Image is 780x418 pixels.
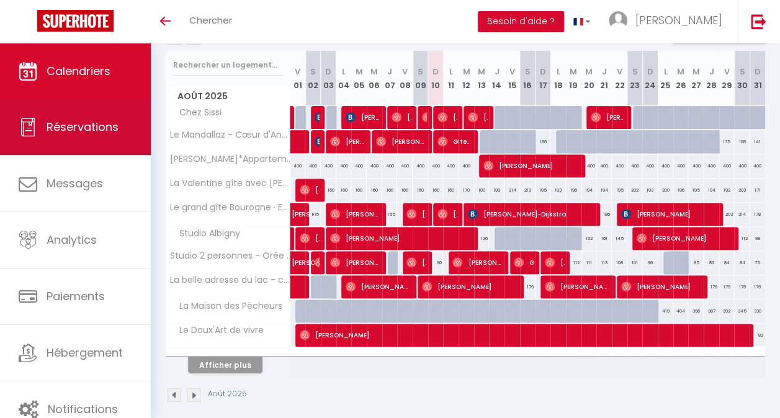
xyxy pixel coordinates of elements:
th: 24 [642,51,658,106]
div: 108 [612,251,627,274]
div: 387 [704,300,719,322]
div: 160 [367,179,382,202]
div: 141 [750,130,765,153]
th: 29 [719,51,735,106]
div: 171 [750,179,765,202]
div: 400 [397,154,413,177]
span: Chez Sissi [168,106,225,120]
div: 75 [750,251,765,274]
abbr: V [724,66,730,78]
span: [PERSON_NAME] [468,105,488,129]
div: 186 [536,130,551,153]
span: [PERSON_NAME] [621,202,715,226]
div: 85 [688,251,704,274]
abbr: S [525,66,531,78]
span: [PERSON_NAME] [330,226,469,250]
div: 396 [688,300,704,322]
div: 179 [734,275,750,298]
abbr: M [585,66,593,78]
span: La belle adresse du lac - charme et vue magique [168,275,292,285]
abbr: J [602,66,607,78]
span: [PERSON_NAME] [637,226,731,250]
div: 90 [428,251,444,274]
span: Messages [47,176,103,191]
span: [PERSON_NAME] [483,154,578,177]
abbr: V [402,66,408,78]
div: 400 [428,154,444,177]
div: 161 [596,227,612,250]
th: 31 [750,51,765,106]
span: [PERSON_NAME] [330,130,365,153]
div: 160 [351,179,367,202]
span: [PERSON_NAME] [330,251,380,274]
span: [PERSON_NAME]-Dijkstra [468,202,592,226]
div: 400 [351,154,367,177]
abbr: D [540,66,546,78]
abbr: M [693,66,700,78]
div: 404 [673,300,689,322]
span: [PERSON_NAME] [422,275,516,298]
div: 200 [658,179,673,202]
span: Analytics [47,232,97,247]
abbr: S [739,66,745,78]
div: 83 [704,251,719,274]
th: 30 [734,51,750,106]
abbr: D [433,66,439,78]
div: 178 [750,203,765,226]
span: La Valentine gîte avec [PERSON_NAME], gîte de charme avec [PERSON_NAME] [168,179,292,188]
th: 03 [321,51,336,106]
span: [PERSON_NAME] [330,202,380,226]
span: Août 2025 [166,87,290,105]
span: Hébergement [47,345,123,360]
div: 400 [413,154,428,177]
span: Réservations [47,119,119,135]
th: 08 [397,51,413,106]
div: 400 [688,154,704,177]
abbr: L [557,66,560,78]
abbr: D [755,66,761,78]
div: 160 [336,179,352,202]
span: Studio 2 personnes - Orée du Château [168,251,292,260]
abbr: L [449,66,453,78]
p: Août 2025 [208,388,247,400]
span: La Maison des Pêcheurs [168,300,285,313]
div: 186 [596,203,612,226]
div: 113 [596,251,612,274]
th: 10 [428,51,444,106]
div: 192 [719,179,735,202]
abbr: D [325,66,331,78]
div: 400 [305,154,321,177]
div: 193 [550,179,566,202]
div: 400 [382,154,398,177]
abbr: J [709,66,714,78]
th: 13 [474,51,490,106]
div: 400 [443,154,459,177]
span: [PERSON_NAME] [545,275,609,298]
span: Le Mandallaz - Cœur d'Annecy [168,130,292,140]
abbr: J [387,66,392,78]
span: [PERSON_NAME] [300,178,320,202]
span: Le Doux'Art de vivre [168,324,267,337]
span: [PERSON_NAME] [315,130,320,153]
span: Notifications [48,401,118,417]
div: 180 [474,179,490,202]
th: 26 [673,51,689,106]
div: 214 [734,203,750,226]
div: 345 [734,300,750,322]
div: 400 [673,154,689,177]
span: Studio Albigny [168,227,243,241]
abbr: S [310,66,316,78]
div: 101 [627,251,643,274]
th: 15 [504,51,520,106]
div: 203 [719,203,735,226]
abbr: M [462,66,470,78]
div: 170 [459,179,474,202]
span: Gites Haut [437,130,472,153]
span: [PERSON_NAME] [315,105,320,129]
span: [PERSON_NAME] [292,244,320,268]
div: 160 [413,179,428,202]
div: 202 [627,179,643,202]
span: [PERSON_NAME] [292,196,320,220]
abbr: M [478,66,485,78]
div: 400 [627,154,643,177]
